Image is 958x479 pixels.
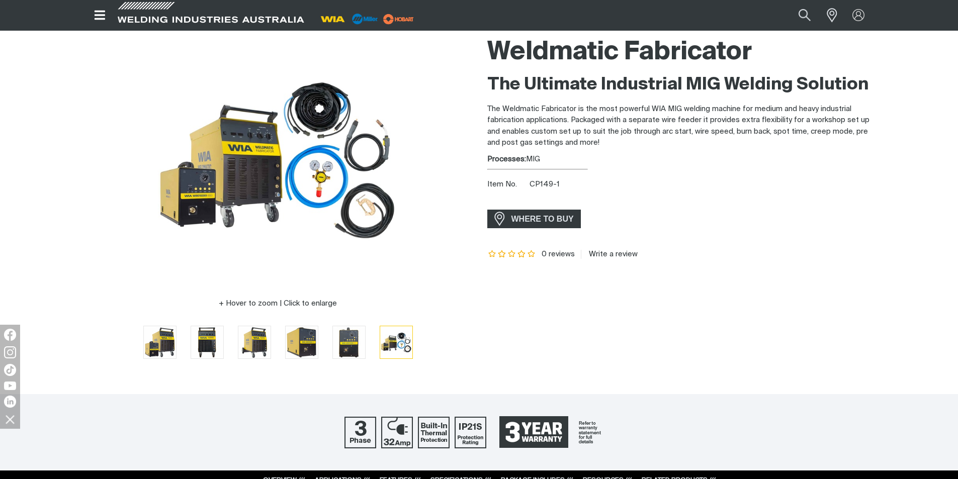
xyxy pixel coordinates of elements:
[333,326,365,358] img: Weldmatic Fabricator
[487,251,537,258] span: Rating: {0}
[4,364,16,376] img: TikTok
[144,326,176,358] img: Weldmatic Fabricator
[285,326,318,359] button: Go to slide 4
[487,155,526,163] strong: Processes:
[213,298,343,310] button: Hover to zoom | Click to enlarge
[152,31,404,282] img: Weldmatic Fabricator
[2,411,19,428] img: hide socials
[418,417,450,448] img: Built In Thermal Protection
[4,396,16,408] img: LinkedIn
[530,180,560,188] span: CP149-1
[487,104,874,149] p: The Weldmatic Fabricator is the most powerful WIA MIG welding machine for medium and heavy indust...
[380,12,417,27] img: miller
[238,326,271,359] button: Go to slide 3
[143,326,177,359] button: Go to slide 1
[238,326,271,358] img: Weldmatic Fabricator
[581,250,638,259] a: Write a review
[505,211,580,227] span: WHERE TO BUY
[4,346,16,358] img: Instagram
[332,326,366,359] button: Go to slide 5
[788,4,822,27] button: Search products
[487,74,874,96] h2: The Ultimate Industrial MIG Welding Solution
[542,250,575,258] span: 0 reviews
[4,329,16,341] img: Facebook
[487,210,581,228] a: WHERE TO BUY
[380,326,412,358] img: Weldmatic Fabricator
[455,417,486,448] img: IP21S Protection Rating
[4,381,16,390] img: YouTube
[487,154,874,165] div: MIG
[380,326,413,359] button: Go to slide 6
[286,326,318,358] img: Weldmatic Fabricator
[487,179,528,190] span: Item No.
[381,417,413,448] img: 32 Amp Supply Plug
[774,4,821,27] input: Product name or item number...
[191,326,223,358] img: Weldmatic Fabricator
[344,417,376,448] img: Three Phase
[191,326,224,359] button: Go to slide 2
[380,15,417,23] a: miller
[487,36,874,69] h1: Weldmatic Fabricator
[491,412,614,453] a: 3 Year Warranty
